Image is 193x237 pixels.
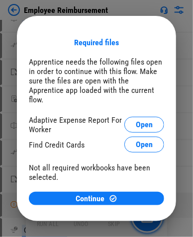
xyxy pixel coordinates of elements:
[124,137,164,153] button: Open
[29,192,164,205] button: ContinueContinue
[29,163,164,182] div: Not all required workbooks have been selected.
[76,195,105,203] span: Continue
[74,38,119,47] div: Required files
[29,57,164,104] div: Apprentice needs the following files open in order to continue with this flow. Make sure the file...
[29,140,85,150] div: Find Credit Cards
[136,141,153,149] span: Open
[109,194,117,203] img: Continue
[136,121,153,129] span: Open
[29,115,124,134] div: Adaptive Expense Report For Worker
[124,117,164,133] button: Open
